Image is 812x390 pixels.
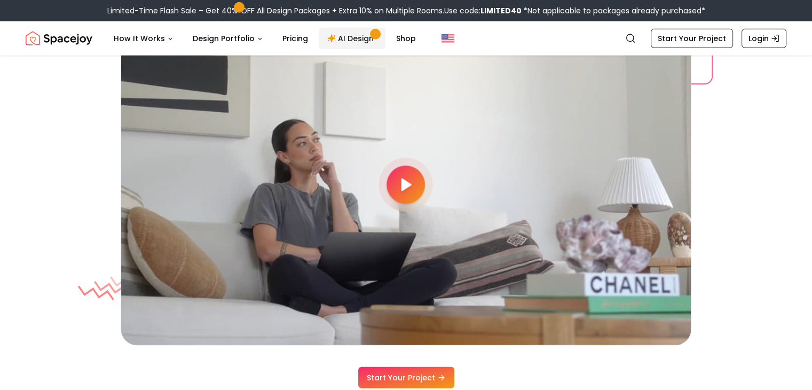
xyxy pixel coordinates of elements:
a: Pricing [274,28,317,49]
span: *Not applicable to packages already purchased* [522,5,705,16]
span: Use code: [444,5,522,16]
a: AI Design [319,28,385,49]
a: Spacejoy [26,28,92,49]
img: United States [442,32,454,45]
nav: Main [105,28,424,49]
a: Shop [388,28,424,49]
a: Login [742,29,786,48]
button: How It Works [105,28,182,49]
img: Spacejoy Logo [26,28,92,49]
a: Start Your Project [358,367,454,388]
nav: Global [26,21,786,56]
b: LIMITED40 [480,5,522,16]
button: Design Portfolio [184,28,272,49]
img: Video thumbnail [121,24,691,346]
a: Start Your Project [651,29,733,48]
div: Limited-Time Flash Sale – Get 40% OFF All Design Packages + Extra 10% on Multiple Rooms. [107,5,705,16]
